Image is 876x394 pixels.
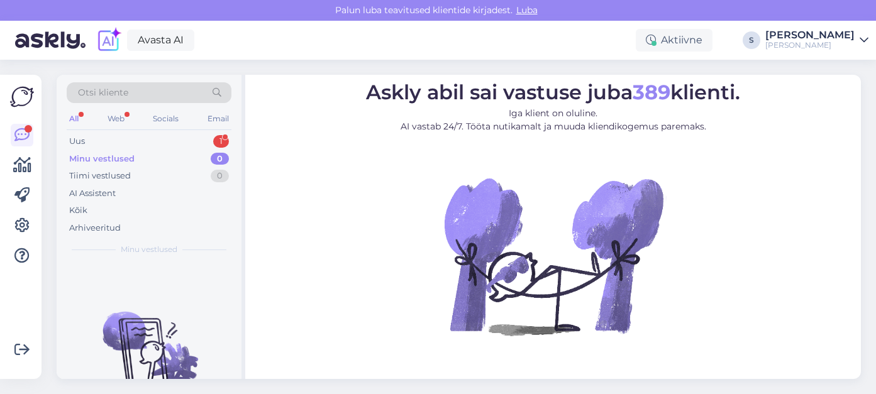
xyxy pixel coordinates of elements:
div: Minu vestlused [69,153,135,165]
div: 0 [211,153,229,165]
div: S [743,31,760,49]
img: No Chat active [440,143,667,369]
a: [PERSON_NAME][PERSON_NAME] [765,30,868,50]
div: Socials [150,111,181,127]
span: Minu vestlused [121,244,177,255]
div: Tiimi vestlused [69,170,131,182]
span: Luba [513,4,541,16]
div: All [67,111,81,127]
p: Iga klient on oluline. AI vastab 24/7. Tööta nutikamalt ja muuda kliendikogemus paremaks. [366,106,740,133]
div: [PERSON_NAME] [765,30,855,40]
span: Askly abil sai vastuse juba klienti. [366,79,740,104]
div: Kõik [69,204,87,217]
span: Otsi kliente [78,86,128,99]
div: Aktiivne [636,29,712,52]
div: 1 [213,135,229,148]
div: 0 [211,170,229,182]
div: Uus [69,135,85,148]
a: Avasta AI [127,30,194,51]
img: Askly Logo [10,85,34,109]
b: 389 [633,79,670,104]
div: Web [105,111,127,127]
div: Email [205,111,231,127]
div: AI Assistent [69,187,116,200]
div: Arhiveeritud [69,222,121,234]
div: [PERSON_NAME] [765,40,855,50]
img: explore-ai [96,27,122,53]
